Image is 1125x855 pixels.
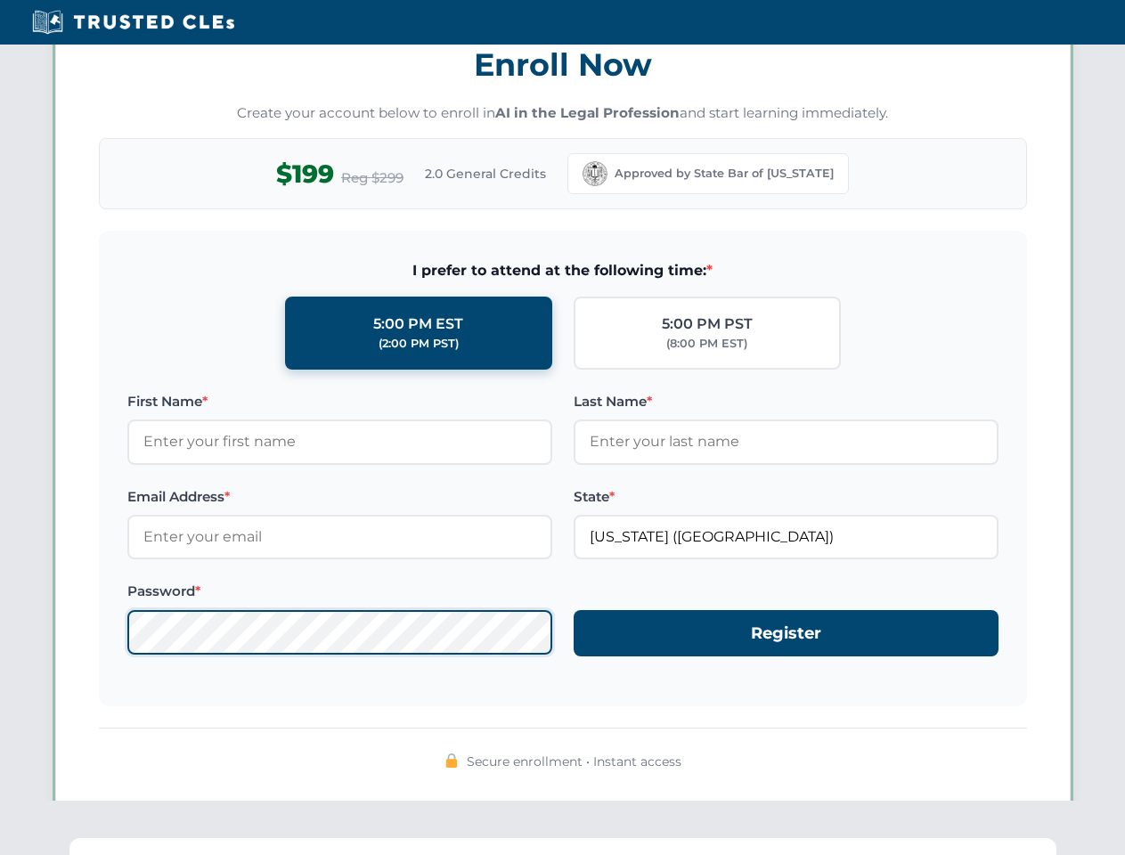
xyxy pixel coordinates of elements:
label: Last Name [574,391,999,412]
img: California Bar [583,161,607,186]
button: Register [574,610,999,657]
input: Enter your email [127,515,552,559]
img: Trusted CLEs [27,9,240,36]
label: Password [127,581,552,602]
label: Email Address [127,486,552,508]
span: Reg $299 [341,167,404,189]
span: I prefer to attend at the following time: [127,259,999,282]
div: 5:00 PM EST [373,313,463,336]
label: First Name [127,391,552,412]
div: 5:00 PM PST [662,313,753,336]
input: Enter your last name [574,419,999,464]
span: 2.0 General Credits [425,164,546,183]
h3: Enroll Now [99,37,1027,93]
input: Enter your first name [127,419,552,464]
span: $199 [276,154,334,194]
div: (2:00 PM PST) [379,335,459,353]
img: 🔒 [444,753,459,768]
span: Approved by State Bar of [US_STATE] [615,165,834,183]
input: California (CA) [574,515,999,559]
p: Create your account below to enroll in and start learning immediately. [99,103,1027,124]
label: State [574,486,999,508]
div: (8:00 PM EST) [666,335,747,353]
strong: AI in the Legal Profession [495,104,680,121]
span: Secure enrollment • Instant access [467,752,681,771]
